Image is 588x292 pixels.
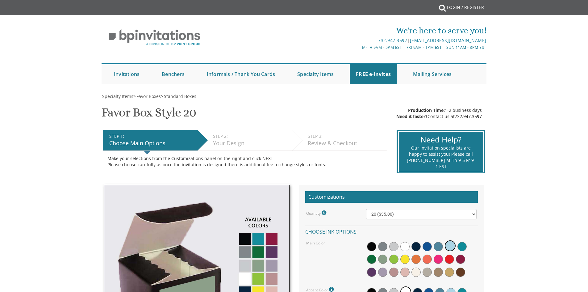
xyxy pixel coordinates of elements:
a: Informals / Thank You Cards [201,64,281,84]
span: > [133,93,161,99]
iframe: chat widget [550,253,588,283]
a: FREE e-Invites [350,64,397,84]
h2: Customizations [305,191,478,203]
div: Make your selections from the Customizations panel on the right and click NEXT Please choose care... [107,155,382,168]
span: > [161,93,196,99]
a: Specialty Items [102,93,133,99]
a: Standard Boxes [163,93,196,99]
div: Review & Checkout [308,139,384,147]
a: 732.947.3597 [455,113,482,119]
img: BP Invitation Loft [102,25,207,50]
span: Need it faster? [396,113,427,119]
span: Standard Boxes [164,93,196,99]
a: Specialty Items [291,64,340,84]
div: STEP 1: [109,133,194,139]
div: Need Help? [407,134,475,145]
div: M-Th 9am - 5pm EST | Fri 9am - 1pm EST | Sun 11am - 3pm EST [230,44,486,51]
div: 1-2 business days Contact us at [396,107,482,120]
a: Benchers [156,64,191,84]
div: STEP 2: [213,133,289,139]
div: Our invitation specialists are happy to assist you! Please call [PHONE_NUMBER] M-Th 9-5 Fr 9-1 EST [407,145,475,170]
div: Your Design [213,139,289,147]
div: STEP 3: [308,133,384,139]
div: We're here to serve you! [230,24,486,37]
h4: Choose ink options [305,226,478,236]
a: Mailing Services [407,64,458,84]
label: Quantity [306,209,328,217]
a: Invitations [108,64,146,84]
span: Production Time: [408,107,445,113]
div: Choose Main Options [109,139,194,147]
span: Favor Boxes [136,93,161,99]
a: [EMAIL_ADDRESS][DOMAIN_NAME] [410,37,486,43]
a: 732.947.3597 [378,37,407,43]
a: Favor Boxes [136,93,161,99]
div: | [230,37,486,44]
h1: Favor Box Style 20 [102,106,196,124]
label: Main Color [306,240,325,246]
